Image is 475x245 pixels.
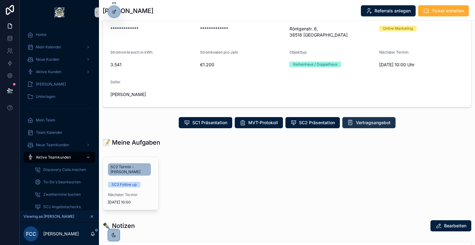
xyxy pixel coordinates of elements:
button: Bearbeiten [430,220,471,231]
span: Neue Kunden [36,57,59,62]
img: App logo [54,7,64,17]
span: Stromverbrauch in kWh [110,50,152,55]
span: SC1 Präsentation [192,120,227,126]
span: Bearbeiten [444,223,466,229]
button: Vertragsangebot [342,117,396,128]
a: To-Do's beantworten [31,177,95,188]
a: Discovery Calls machen [31,164,95,175]
span: FCC [26,230,36,238]
span: SC2 Termin - [PERSON_NAME] [110,164,148,174]
a: [PERSON_NAME] [24,79,95,90]
span: Unterlagen [36,94,55,99]
a: Mein Kalender [24,42,95,53]
h1: [PERSON_NAME] [103,7,153,15]
a: Mein Team [24,115,95,126]
span: Objekttyp [289,50,306,55]
span: To-Do's beantworten [43,180,81,185]
span: Team Kalender [36,130,62,135]
button: MVT-Protokoll [235,117,283,128]
div: Online Marketing [383,26,413,31]
a: Neue Kunden [24,54,95,65]
span: Röntgenstr. 8, 38518 [GEOGRAPHIC_DATA] [289,26,374,38]
span: Zweittermine buchen [43,192,81,197]
span: 3.541 [110,62,195,68]
span: €1.200 [200,62,285,68]
span: Referrals anlegen [374,8,411,14]
span: Ticket erstellen [432,8,464,14]
a: Team Kalender [24,127,95,138]
span: [DATE] 10:00 Uhr [379,62,464,68]
span: Nächster Termin [379,50,409,55]
span: Nächster Termin [108,192,153,197]
span: Stromkosten pro Jahr [200,50,238,55]
button: Referrals anlegen [361,5,416,16]
span: Neue Teamkunden [36,142,69,147]
p: [PERSON_NAME] [43,231,79,237]
span: MVT-Protokoll [248,120,278,126]
span: Home [36,32,46,37]
span: Discovery Calls machen [43,167,86,172]
span: Viewing as [PERSON_NAME] [24,214,74,219]
a: Home [24,29,95,40]
span: [DATE] 10:00 [108,200,153,205]
span: SC2 Angebotschecks [43,204,81,209]
div: SC2 Follow up [112,182,137,187]
h1: ✒️ Notizen [103,221,135,230]
span: Mein Team [36,118,55,123]
button: SC1 Präsentation [179,117,232,128]
a: Zweittermine buchen [31,189,95,200]
a: Neue Teamkunden [24,139,95,151]
span: [PERSON_NAME] [110,91,195,98]
div: Reihenhaus / Doppelhaus [293,62,337,67]
a: Unterlagen [24,91,95,102]
span: Aktive Teamkunden [36,155,71,160]
a: Aktive Kunden [24,66,95,77]
button: Ticket erstellen [418,5,469,16]
a: Aktive Teamkunden [24,152,95,163]
h1: 📝 Meine Aufgaben [103,138,160,147]
span: [PERSON_NAME] [36,82,66,87]
span: Aktive Kunden [36,69,61,74]
span: SC2 Präsentation [299,120,335,126]
button: SC2 Präsentation [285,117,340,128]
span: Mein Kalender [36,45,61,50]
div: scrollable content [20,25,99,211]
span: Vertragsangebot [356,120,391,126]
a: SC2 Angebotschecks [31,201,95,212]
a: SC2 Termin - [PERSON_NAME] [108,163,151,176]
span: Seller [110,80,121,84]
